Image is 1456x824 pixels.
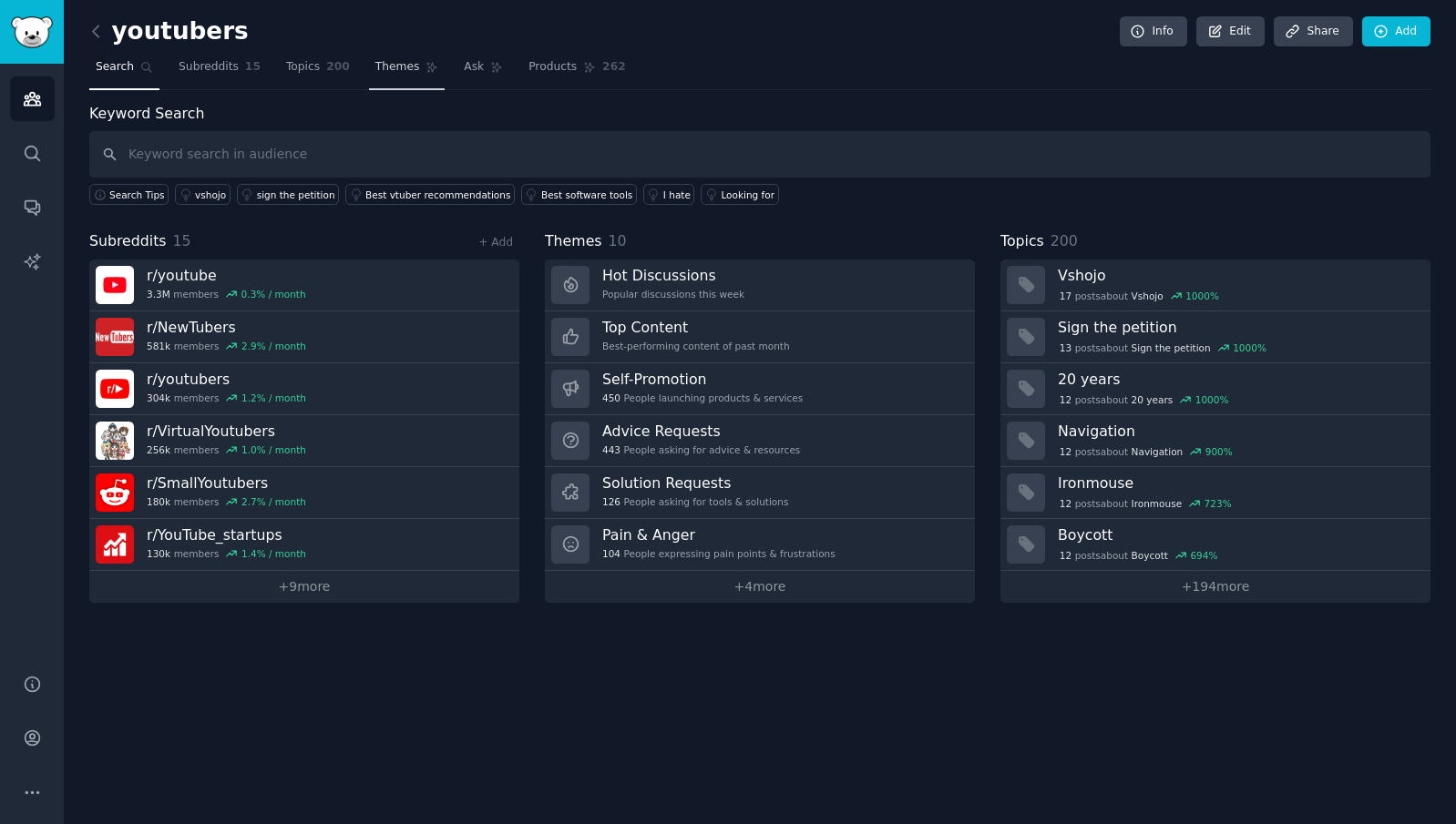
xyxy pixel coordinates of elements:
h3: Solution Requests [602,473,788,493]
div: members [147,547,306,560]
div: 1000 % [1185,290,1219,302]
span: Topics [286,59,320,76]
span: 256k [147,443,170,456]
a: r/youtube3.3Mmembers0.3% / month [89,259,519,311]
div: members [147,288,306,300]
div: 1000 % [1233,341,1266,354]
span: 443 [602,443,620,456]
a: vshojo [175,184,231,205]
span: Subreddits [89,230,167,253]
a: r/YouTube_startups130kmembers1.4% / month [89,519,519,571]
div: post s about [1058,495,1233,512]
h3: Boycott [1058,525,1418,544]
span: 12 [1060,497,1071,510]
span: Navigation [1132,445,1184,458]
h3: r/ YouTube_startups [147,525,306,544]
h3: Ironmouse [1058,473,1418,493]
span: 15 [173,232,191,249]
div: Looking for [721,188,774,201]
div: Best vtuber recommendations [365,188,510,201]
div: post s about [1058,392,1230,408]
div: People asking for tools & solutions [602,495,788,508]
a: Edit [1196,16,1265,47]
h3: Sign the petition [1058,318,1418,337]
a: Topics200 [280,53,356,90]
a: Advice Requests443People asking for advice & resources [545,415,975,467]
div: post s about [1058,340,1268,356]
div: 0.3 % / month [241,288,306,300]
img: VirtualYoutubers [96,422,134,460]
div: 694 % [1190,549,1217,562]
span: Themes [545,230,602,253]
span: 180k [147,495,170,508]
a: Ask [457,53,509,90]
label: Keyword Search [89,105,204,122]
img: GummySearch logo [11,16,53,48]
div: People expressing pain points & frustrations [602,547,836,560]
a: r/VirtualYoutubers256kmembers1.0% / month [89,415,519,467]
a: Hot DiscussionsPopular discussions this week [545,259,975,311]
span: 200 [326,59,350,76]
span: 262 [602,59,626,76]
a: r/youtubers304kmembers1.2% / month [89,363,519,415]
span: Ask [464,59,484,76]
span: 10 [609,232,627,249]
button: Search Tips [89,184,169,205]
span: 15 [245,59,261,76]
a: Best software tools [521,184,637,205]
h3: r/ youtubers [147,370,306,389]
a: Boycott12postsaboutBoycott694% [1000,519,1430,571]
a: +4more [545,571,975,603]
a: sign the petition [237,184,339,205]
div: People asking for advice & resources [602,443,800,456]
div: 1.4 % / month [241,547,306,560]
a: Best vtuber recommendations [345,184,515,205]
h3: r/ NewTubers [147,318,306,337]
h3: Top Content [602,318,790,337]
div: 1.0 % / month [241,443,306,456]
h3: Self-Promotion [602,370,803,389]
div: sign the petition [257,188,335,201]
span: 304k [147,392,170,404]
span: Topics [1000,230,1044,253]
div: I hate [663,188,691,201]
h3: Navigation [1058,422,1418,441]
div: members [147,495,306,508]
span: Ironmouse [1132,497,1183,510]
img: youtubers [96,370,134,408]
a: + Add [478,236,513,249]
span: Sign the petition [1132,341,1211,354]
a: Info [1120,16,1187,47]
span: Search Tips [109,188,165,201]
h3: r/ youtube [147,266,306,285]
img: YouTube_startups [96,525,134,564]
a: Search [89,53,159,90]
h3: Vshojo [1058,266,1418,285]
div: Best software tools [541,188,632,201]
a: Navigation12postsaboutNavigation900% [1000,415,1430,467]
span: Vshojo [1132,290,1164,302]
h3: Advice Requests [602,422,800,441]
div: post s about [1058,288,1221,304]
h3: r/ SmallYoutubers [147,473,306,493]
span: Search [96,59,134,76]
a: Pain & Anger104People expressing pain points & frustrations [545,519,975,571]
div: Popular discussions this week [602,288,744,300]
h3: Pain & Anger [602,525,836,544]
div: post s about [1058,547,1219,564]
a: Top ContentBest-performing content of past month [545,311,975,363]
span: 20 years [1132,393,1174,406]
span: Boycott [1132,549,1168,562]
div: vshojo [195,188,226,201]
div: 723 % [1205,497,1232,510]
span: 450 [602,392,620,404]
div: People launching products & services [602,392,803,404]
span: 12 [1060,549,1071,562]
span: 581k [147,340,170,352]
div: 1000 % [1195,393,1229,406]
h3: 20 years [1058,370,1418,389]
a: +194more [1000,571,1430,603]
a: Vshojo17postsaboutVshojo1000% [1000,259,1430,311]
a: Solution Requests126People asking for tools & solutions [545,467,975,519]
a: r/NewTubers581kmembers2.9% / month [89,311,519,363]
